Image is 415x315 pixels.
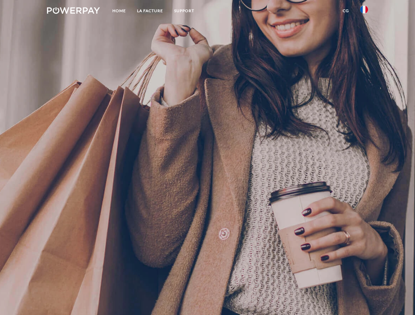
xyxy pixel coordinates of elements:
[337,5,355,17] a: CG
[47,7,100,14] img: logo-powerpay-white.svg
[107,5,131,17] a: Home
[169,5,200,17] a: Support
[360,6,368,13] img: fr
[131,5,169,17] a: LA FACTURE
